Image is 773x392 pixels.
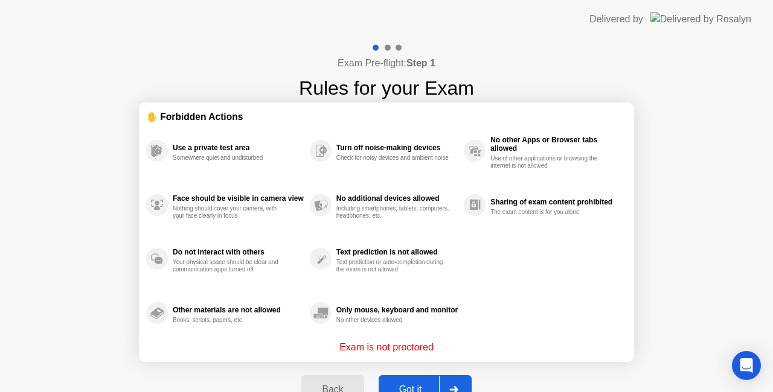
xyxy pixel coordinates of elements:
[336,205,451,220] div: Including smartphones, tablets, computers, headphones, etc.
[173,306,304,314] div: Other materials are not allowed
[173,194,304,203] div: Face should be visible in camera view
[338,56,435,71] h4: Exam Pre-flight:
[173,317,287,324] div: Books, scripts, papers, etc
[406,58,435,68] b: Step 1
[336,306,458,314] div: Only mouse, keyboard and monitor
[299,74,474,103] h1: Rules for your Exam
[173,154,287,162] div: Somewhere quiet and undisturbed
[490,136,621,153] div: No other Apps or Browser tabs allowed
[490,198,621,206] div: Sharing of exam content prohibited
[173,205,287,220] div: Nothing should cover your camera, with your face clearly in focus
[490,209,605,216] div: The exam content is for you alone
[732,351,761,380] div: Open Intercom Messenger
[173,259,287,273] div: Your physical space should be clear and communication apps turned off
[336,144,458,152] div: Turn off noise-making devices
[336,317,451,324] div: No other devices allowed
[336,154,451,162] div: Check for noisy devices and ambient noise
[339,340,434,355] p: Exam is not proctored
[589,12,643,27] div: Delivered by
[490,155,605,169] div: Use of other applications or browsing the internet is not allowed
[146,110,627,124] div: ✋ Forbidden Actions
[650,12,751,26] img: Delivered by Rosalyn
[173,144,304,152] div: Use a private test area
[336,194,458,203] div: No additional devices allowed
[336,259,451,273] div: Text prediction or auto-completion during the exam is not allowed
[173,248,304,256] div: Do not interact with others
[336,248,458,256] div: Text prediction is not allowed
